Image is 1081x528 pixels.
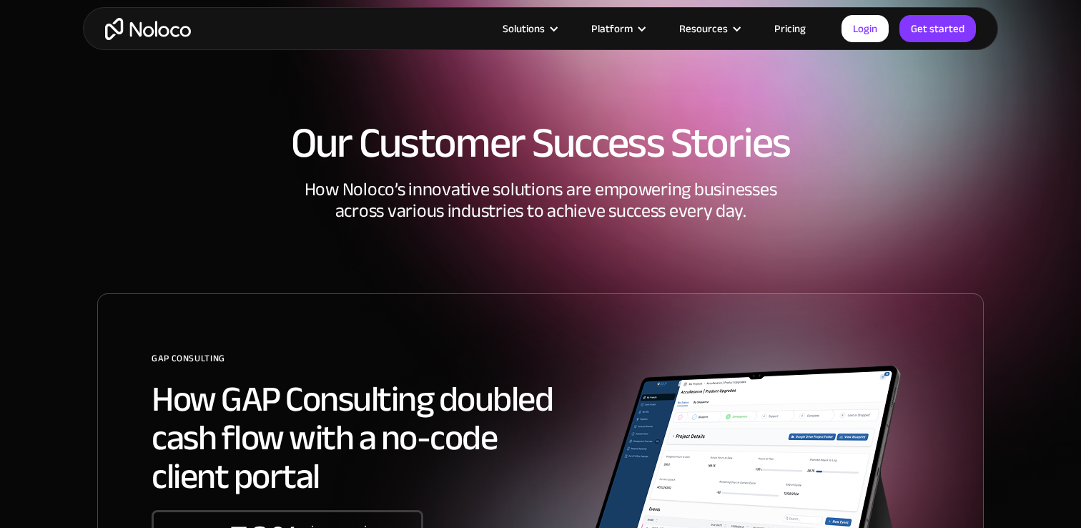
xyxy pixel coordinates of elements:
div: GAP Consulting [152,348,573,380]
div: How Noloco’s innovative solutions are empowering businesses across various industries to achieve ... [97,179,984,293]
a: home [105,18,191,40]
h2: How GAP Consulting doubled cash flow with a no-code client portal [152,380,573,496]
h1: Our Customer Success Stories [97,122,984,165]
div: Platform [591,19,633,38]
div: Resources [661,19,756,38]
a: Get started [899,15,976,42]
div: Solutions [503,19,545,38]
div: Resources [679,19,728,38]
a: Login [841,15,889,42]
div: Solutions [485,19,573,38]
a: Pricing [756,19,824,38]
div: Platform [573,19,661,38]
